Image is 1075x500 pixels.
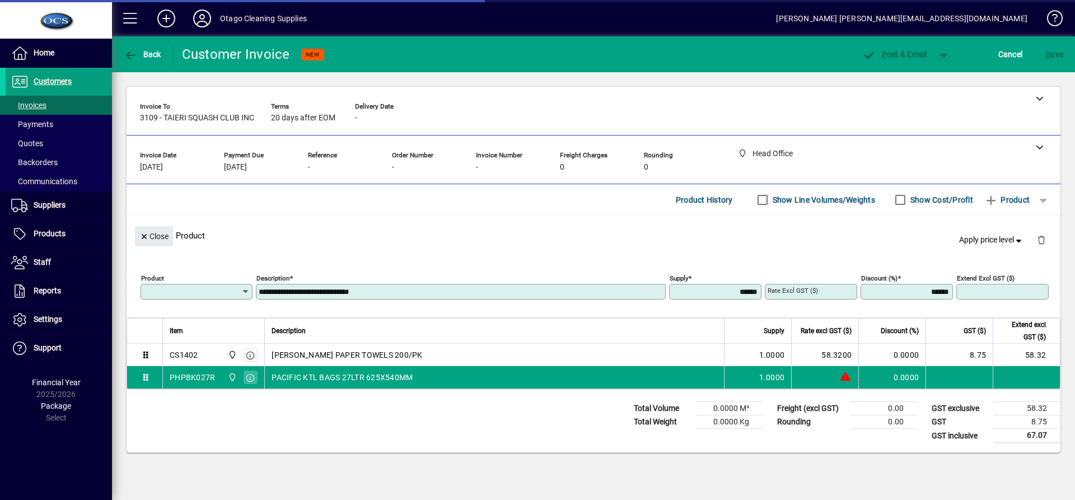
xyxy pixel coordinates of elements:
mat-label: Description [256,274,289,282]
span: Apply price level [959,234,1024,246]
td: 0.0000 [858,344,926,366]
span: Close [139,227,169,246]
mat-label: Supply [670,274,688,282]
button: Cancel [995,44,1026,64]
button: Product [979,190,1035,210]
a: Knowledge Base [1039,2,1061,39]
span: Package [41,401,71,410]
span: 1.0000 [759,349,785,361]
label: Show Line Volumes/Weights [770,194,875,205]
span: Support [34,343,62,352]
td: Total Weight [628,415,695,429]
span: Products [34,229,66,238]
span: - [308,163,310,172]
span: 0 [644,163,648,172]
button: Save [1043,44,1066,64]
span: Communications [11,177,77,186]
span: Supply [764,325,784,337]
span: Head Office [225,349,238,361]
button: Add [148,8,184,29]
button: Profile [184,8,220,29]
span: Customers [34,77,72,86]
td: Freight (excl GST) [772,402,850,415]
a: Communications [6,172,112,191]
span: 1.0000 [759,372,785,383]
td: GST [926,415,993,429]
div: Otago Cleaning Supplies [220,10,307,27]
button: Post & Email [857,44,933,64]
a: Home [6,39,112,67]
span: ave [1046,45,1063,63]
td: 8.75 [993,415,1060,429]
button: Delete [1028,226,1055,253]
td: 58.32 [993,402,1060,415]
td: 0.0000 [858,366,926,389]
div: PHPBK027R [170,372,215,383]
span: 20 days after EOM [271,114,335,123]
span: Quotes [11,139,43,148]
span: Description [272,325,306,337]
span: Payments [11,120,53,129]
span: Extend excl GST ($) [1000,319,1046,343]
mat-label: Rate excl GST ($) [768,287,818,295]
span: Backorders [11,158,58,167]
span: Invoices [11,101,46,110]
span: Suppliers [34,200,66,209]
span: S [1046,50,1050,59]
span: [DATE] [140,163,163,172]
td: 67.07 [993,429,1060,443]
span: PACIFIC KTL BAGS 27LTR 625X540MM [272,372,413,383]
app-page-header-button: Back [112,44,174,64]
mat-label: Extend excl GST ($) [957,274,1015,282]
span: Product [984,191,1030,209]
span: 3109 - TAIERI SQUASH CLUB INC [140,114,254,123]
button: Apply price level [955,230,1029,250]
a: Backorders [6,153,112,172]
td: 0.00 [850,415,917,429]
span: [PERSON_NAME] PAPER TOWELS 200/PK [272,349,422,361]
span: Rate excl GST ($) [801,325,852,337]
span: [DATE] [224,163,247,172]
td: GST inclusive [926,429,993,443]
td: 58.32 [993,344,1060,366]
span: Financial Year [32,378,81,387]
a: Staff [6,249,112,277]
span: ost & Email [862,50,927,59]
td: 0.0000 Kg [695,415,763,429]
a: Products [6,220,112,248]
td: 8.75 [926,344,993,366]
app-page-header-button: Close [132,231,176,241]
div: [PERSON_NAME] [PERSON_NAME][EMAIL_ADDRESS][DOMAIN_NAME] [776,10,1027,27]
span: Item [170,325,183,337]
a: Suppliers [6,191,112,219]
span: Back [124,50,161,59]
span: GST ($) [964,325,986,337]
td: Rounding [772,415,850,429]
span: - [355,114,357,123]
span: 0 [560,163,564,172]
div: Product [127,215,1060,256]
button: Product History [671,190,737,210]
span: Reports [34,286,61,295]
span: Staff [34,258,51,267]
span: Head Office [225,371,238,384]
td: Total Volume [628,402,695,415]
button: Back [121,44,164,64]
span: Home [34,48,54,57]
a: Quotes [6,134,112,153]
span: Cancel [998,45,1023,63]
span: Discount (%) [881,325,919,337]
mat-label: Discount (%) [861,274,898,282]
span: P [882,50,887,59]
a: Reports [6,277,112,305]
button: Close [135,226,173,246]
a: Settings [6,306,112,334]
td: 0.00 [850,402,917,415]
div: CS1402 [170,349,198,361]
td: 0.0000 M³ [695,402,763,415]
td: GST exclusive [926,402,993,415]
app-page-header-button: Delete [1028,235,1055,245]
a: Invoices [6,96,112,115]
div: Customer Invoice [182,45,290,63]
a: Support [6,334,112,362]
